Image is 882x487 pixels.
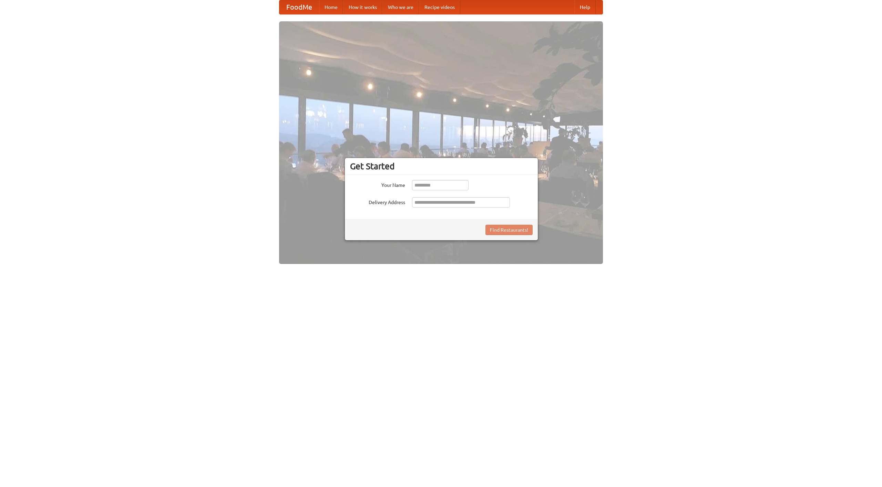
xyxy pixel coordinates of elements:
label: Delivery Address [350,197,405,206]
a: How it works [343,0,382,14]
button: Find Restaurants! [485,225,533,235]
label: Your Name [350,180,405,189]
a: FoodMe [279,0,319,14]
a: Help [574,0,596,14]
a: Home [319,0,343,14]
a: Who we are [382,0,419,14]
h3: Get Started [350,161,533,171]
a: Recipe videos [419,0,460,14]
